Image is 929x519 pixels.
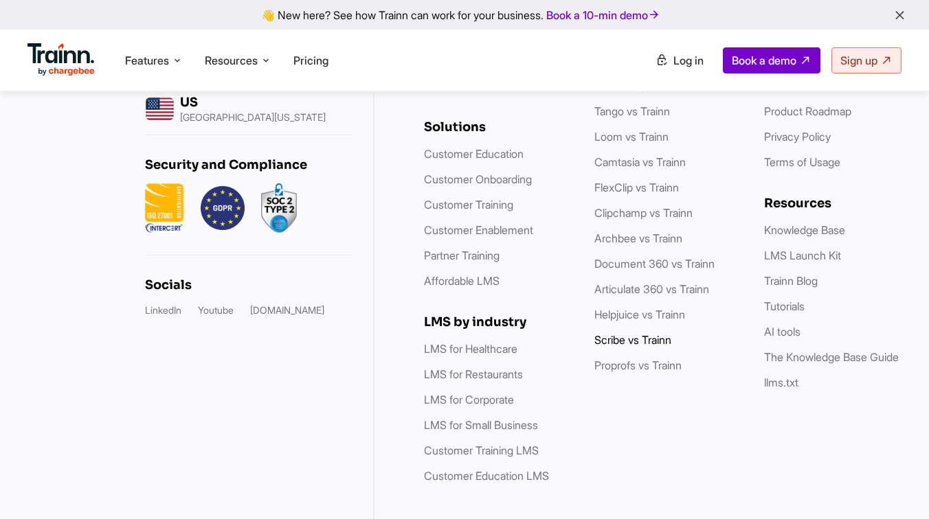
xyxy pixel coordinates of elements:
[764,274,818,288] a: Trainn Blog
[424,443,539,457] a: Customer Training LMS
[125,53,169,68] span: Features
[732,54,796,67] span: Book a demo
[764,155,840,169] a: Terms of Usage
[764,350,899,364] a: The Knowledge Base Guide
[764,325,801,338] a: AI tools
[831,47,902,73] a: Sign up
[261,183,297,233] img: soc2
[27,43,95,76] img: Trainn Logo
[293,54,328,67] a: Pricing
[764,376,798,389] a: llms.txt
[594,130,669,143] a: Loom vs Trainn
[764,223,845,237] a: Knowledge Base
[145,94,175,124] img: us headquarters
[594,155,686,169] a: Camtasia vs Trainn
[424,342,517,356] a: LMS for Healthcare
[145,157,351,172] div: Security and Compliance
[594,181,679,194] a: FlexClip vs Trainn
[180,113,326,122] p: [GEOGRAPHIC_DATA][US_STATE]
[594,206,693,220] a: Clipchamp vs Trainn
[647,48,712,73] a: Log in
[723,47,820,73] a: Book a demo
[8,8,921,21] div: 👋 New here? See how Trainn can work for your business.
[764,196,907,211] div: Resources
[250,303,324,317] a: [DOMAIN_NAME]
[145,183,184,233] img: ISO
[424,172,532,186] a: Customer Onboarding
[594,282,709,296] a: Articulate 360 vs Trainn
[424,198,513,211] a: Customer Training
[424,367,523,381] a: LMS for Restaurants
[594,358,682,372] a: Proprofs vs Trainn
[594,257,715,270] a: Document 360 vs Trainn
[594,104,670,118] a: Tango vs Trainn
[424,274,500,288] a: Affordable LMS
[424,249,500,262] a: Partner Training
[840,54,877,67] span: Sign up
[673,54,704,67] span: Log in
[764,104,851,118] a: Product Roadmap
[180,95,326,110] div: US
[764,130,831,143] a: Privacy Policy
[424,119,567,135] div: Solutions
[594,79,693,93] a: WorkRamp vs Trainn
[544,5,663,25] a: Book a 10-min demo
[424,223,533,237] a: Customer Enablement
[424,393,514,406] a: LMS for Corporate
[424,418,538,432] a: LMS for Small Business
[424,147,524,161] a: Customer Education
[860,453,929,519] iframe: Chat Widget
[424,79,490,93] a: LMS Platform
[145,303,181,317] a: LinkedIn
[205,53,258,68] span: Resources
[594,231,682,245] a: Archbee vs Trainn
[145,277,351,292] div: Socials
[594,308,685,321] a: Helpjuice vs Trainn
[424,469,549,483] a: Customer Education LMS
[201,183,245,233] img: GDPR.png
[424,314,567,330] div: LMS by industry
[764,249,841,262] a: LMS Launch Kit
[764,299,805,313] a: Tutorials
[764,79,818,93] a: Customers
[198,303,234,317] a: Youtube
[594,333,671,347] a: Scribe vs Trainn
